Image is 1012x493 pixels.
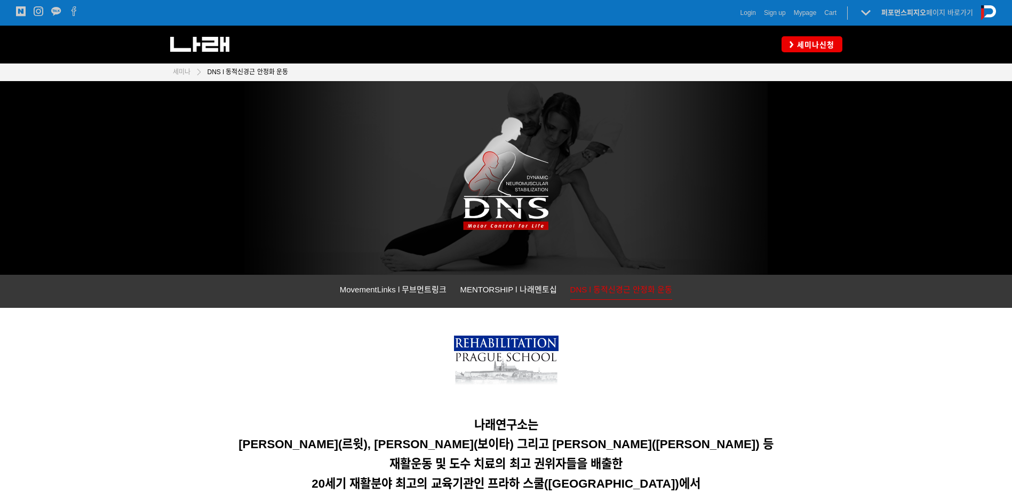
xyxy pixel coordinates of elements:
[764,7,786,18] a: Sign up
[202,67,288,77] a: DNS l 동적신경근 안정화 운동
[782,36,842,52] a: 세미나신청
[740,7,756,18] a: Login
[173,67,190,77] a: 세미나
[794,39,834,50] span: 세미나신청
[570,285,673,294] span: DNS l 동적신경근 안정화 운동
[208,68,288,76] span: DNS l 동적신경근 안정화 운동
[460,283,556,299] a: MENTORSHIP l 나래멘토십
[881,9,973,17] a: 퍼포먼스피지오페이지 바로가기
[474,418,538,432] span: 나래연구소는
[238,438,774,451] span: [PERSON_NAME](르윗), [PERSON_NAME](보이타) 그리고 [PERSON_NAME]([PERSON_NAME]) 등
[312,477,700,490] span: 20세기 재활분야 최고의 교육기관인 프라하 스쿨([GEOGRAPHIC_DATA])에서
[340,283,447,299] a: MovementLinks l 무브먼트링크
[881,9,926,17] strong: 퍼포먼스피지오
[454,336,559,391] img: 7bd3899b73cc6.png
[570,283,673,300] a: DNS l 동적신경근 안정화 운동
[794,7,817,18] a: Mypage
[389,457,623,471] span: 재활운동 및 도수 치료의 최고 권위자들을 배출한
[460,285,556,294] span: MENTORSHIP l 나래멘토십
[824,7,836,18] a: Cart
[340,285,447,294] span: MovementLinks l 무브먼트링크
[173,68,190,76] span: 세미나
